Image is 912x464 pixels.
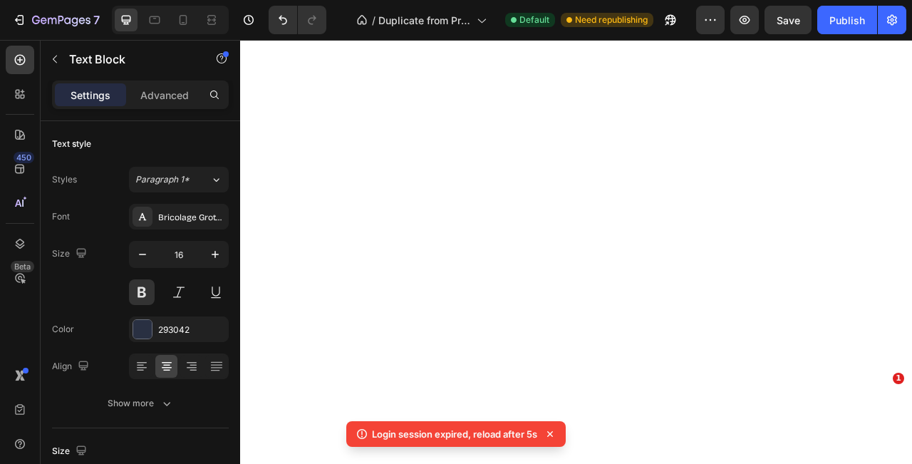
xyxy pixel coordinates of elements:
[52,357,92,376] div: Align
[6,6,106,34] button: 7
[93,11,100,29] p: 7
[817,6,877,34] button: Publish
[158,324,225,336] div: 293042
[519,14,549,26] span: Default
[140,88,189,103] p: Advanced
[52,442,90,461] div: Size
[378,13,471,28] span: Duplicate from Product Page - [DATE] 15:41:40
[135,173,190,186] span: Paragraph 1*
[52,244,90,264] div: Size
[765,6,812,34] button: Save
[52,391,229,416] button: Show more
[893,373,904,384] span: 1
[52,210,70,223] div: Font
[158,211,225,224] div: Bricolage Grotesque
[372,427,537,441] p: Login session expired, reload after 5s
[777,14,800,26] span: Save
[575,14,648,26] span: Need republishing
[69,51,190,68] p: Text Block
[372,13,375,28] span: /
[71,88,110,103] p: Settings
[129,167,229,192] button: Paragraph 1*
[11,261,34,272] div: Beta
[52,323,74,336] div: Color
[269,6,326,34] div: Undo/Redo
[829,13,865,28] div: Publish
[108,396,174,411] div: Show more
[52,138,91,150] div: Text style
[14,152,34,163] div: 450
[52,173,77,186] div: Styles
[240,40,912,464] iframe: Design area
[864,394,898,428] iframe: Intercom live chat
